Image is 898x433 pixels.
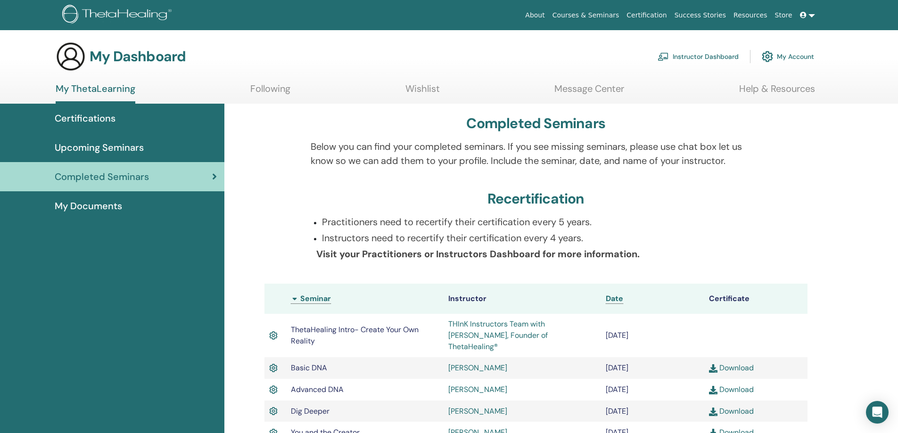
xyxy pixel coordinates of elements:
[466,115,605,132] h3: Completed Seminars
[269,384,278,396] img: Active Certificate
[606,294,623,303] span: Date
[866,401,889,424] div: Open Intercom Messenger
[709,384,754,394] a: Download
[448,319,548,351] a: THInK Instructors Team with [PERSON_NAME], Founder of ThetaHealing®
[521,7,548,24] a: About
[291,406,330,416] span: Dig Deeper
[291,384,344,394] span: Advanced DNA
[405,83,440,101] a: Wishlist
[549,7,623,24] a: Courses & Seminars
[601,400,704,422] td: [DATE]
[55,199,122,213] span: My Documents
[56,83,135,104] a: My ThetaLearning
[448,384,507,394] a: [PERSON_NAME]
[62,5,175,26] img: logo.png
[739,83,815,101] a: Help & Resources
[269,329,278,342] img: Active Certificate
[658,46,739,67] a: Instructor Dashboard
[55,170,149,184] span: Completed Seminars
[658,52,669,61] img: chalkboard-teacher.svg
[448,406,507,416] a: [PERSON_NAME]
[762,46,814,67] a: My Account
[269,362,278,374] img: Active Certificate
[291,363,327,373] span: Basic DNA
[311,139,761,168] p: Below you can find your completed seminars. If you see missing seminars, please use chat box let ...
[623,7,670,24] a: Certification
[601,379,704,400] td: [DATE]
[487,190,585,207] h3: Recertification
[269,405,278,417] img: Active Certificate
[554,83,624,101] a: Message Center
[55,111,115,125] span: Certifications
[709,406,754,416] a: Download
[250,83,290,101] a: Following
[709,408,717,416] img: download.svg
[322,231,761,245] p: Instructors need to recertify their certification every 4 years.
[606,294,623,304] a: Date
[709,363,754,373] a: Download
[709,386,717,394] img: download.svg
[704,284,807,314] th: Certificate
[291,325,419,346] span: ThetaHealing Intro- Create Your Own Reality
[762,49,773,65] img: cog.svg
[90,48,186,65] h3: My Dashboard
[448,363,507,373] a: [PERSON_NAME]
[730,7,771,24] a: Resources
[55,140,144,155] span: Upcoming Seminars
[671,7,730,24] a: Success Stories
[444,284,601,314] th: Instructor
[709,364,717,373] img: download.svg
[601,314,704,357] td: [DATE]
[316,248,640,260] b: Visit your Practitioners or Instructors Dashboard for more information.
[322,215,761,229] p: Practitioners need to recertify their certification every 5 years.
[601,357,704,379] td: [DATE]
[56,41,86,72] img: generic-user-icon.jpg
[771,7,796,24] a: Store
